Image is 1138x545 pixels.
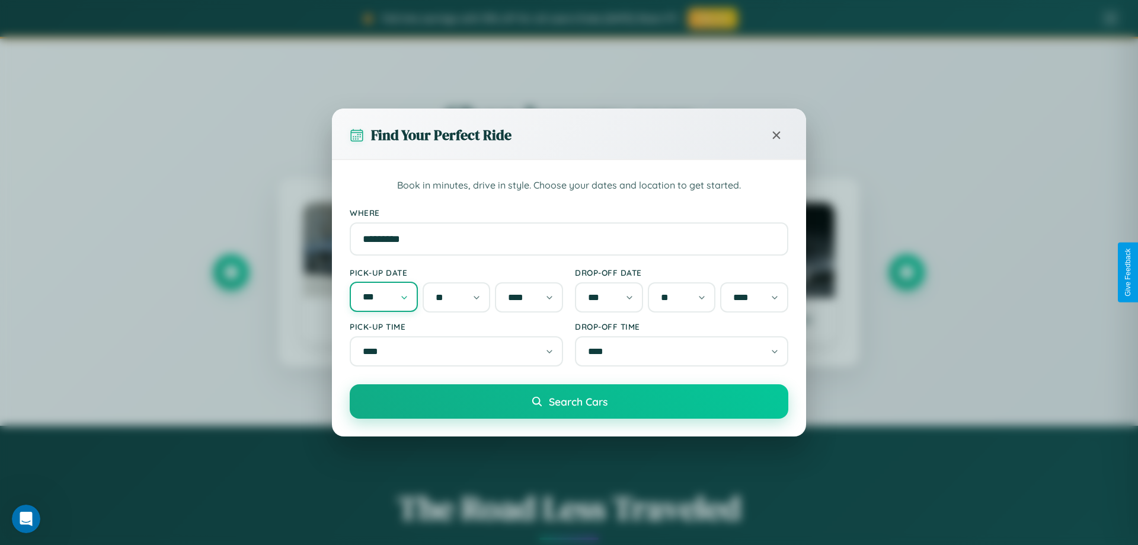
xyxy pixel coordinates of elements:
[575,321,788,332] label: Drop-off Time
[549,395,608,408] span: Search Cars
[350,267,563,278] label: Pick-up Date
[371,125,512,145] h3: Find Your Perfect Ride
[350,384,788,419] button: Search Cars
[575,267,788,278] label: Drop-off Date
[350,321,563,332] label: Pick-up Time
[350,178,788,193] p: Book in minutes, drive in style. Choose your dates and location to get started.
[350,208,788,218] label: Where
